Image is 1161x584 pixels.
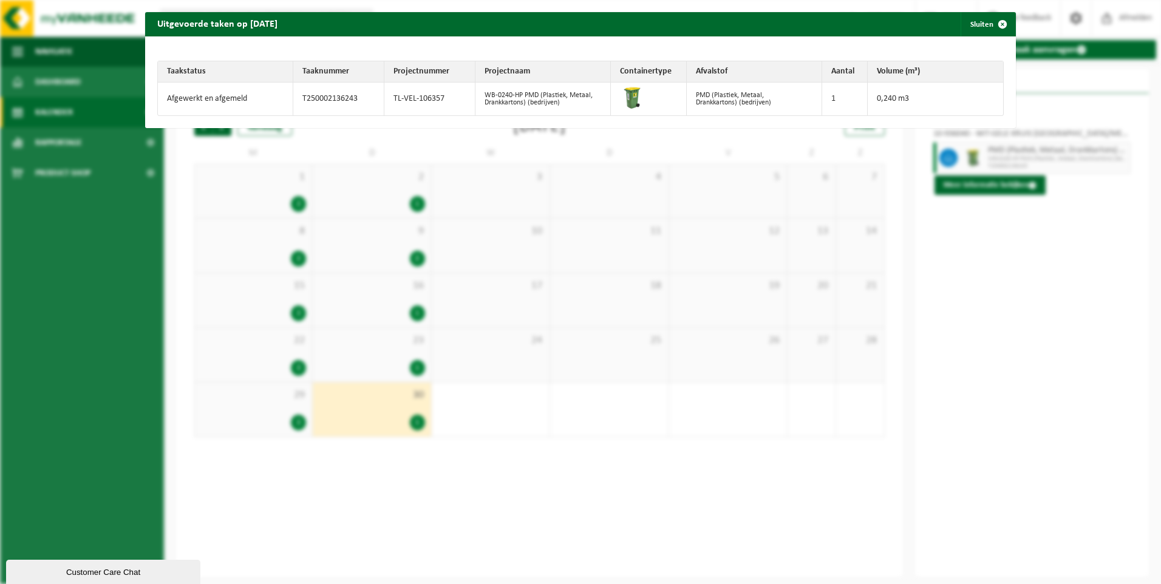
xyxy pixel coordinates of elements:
[475,61,611,83] th: Projectnaam
[822,83,868,115] td: 1
[475,83,611,115] td: WB-0240-HP PMD (Plastiek, Metaal, Drankkartons) (bedrijven)
[961,12,1015,36] button: Sluiten
[687,83,822,115] td: PMD (Plastiek, Metaal, Drankkartons) (bedrijven)
[158,61,293,83] th: Taakstatus
[293,83,384,115] td: T250002136243
[145,12,290,35] h2: Uitgevoerde taken op [DATE]
[611,61,687,83] th: Containertype
[158,83,293,115] td: Afgewerkt en afgemeld
[384,83,475,115] td: TL-VEL-106357
[384,61,475,83] th: Projectnummer
[868,61,1003,83] th: Volume (m³)
[822,61,868,83] th: Aantal
[687,61,822,83] th: Afvalstof
[620,86,644,110] img: WB-0240-HPE-GN-51
[6,557,203,584] iframe: chat widget
[293,61,384,83] th: Taaknummer
[868,83,1003,115] td: 0,240 m3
